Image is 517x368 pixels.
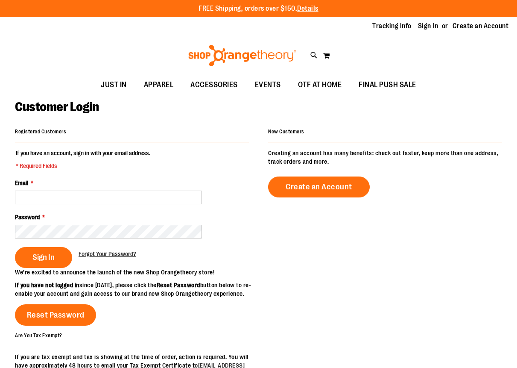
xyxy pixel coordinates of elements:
a: FINAL PUSH SALE [350,75,425,95]
span: EVENTS [255,75,281,94]
strong: Reset Password [157,282,200,289]
a: JUST IN [92,75,135,95]
img: Shop Orangetheory [187,45,298,66]
a: Create an Account [268,177,370,197]
span: APPAREL [144,75,174,94]
a: OTF AT HOME [289,75,351,95]
span: * Required Fields [16,162,150,170]
span: ACCESSORIES [190,75,238,94]
span: JUST IN [101,75,127,94]
strong: If you have not logged in [15,282,79,289]
span: Forgot Your Password? [79,250,136,257]
a: Details [297,5,318,12]
strong: Registered Customers [15,129,66,135]
a: Reset Password [15,304,96,326]
button: Sign In [15,247,72,268]
span: Sign In [32,253,55,262]
span: Customer Login [15,100,99,114]
legend: If you have an account, sign in with your email address. [15,149,151,170]
span: Password [15,214,40,221]
span: FINAL PUSH SALE [359,75,416,94]
a: APPAREL [135,75,182,95]
span: Email [15,180,28,186]
span: Create an Account [286,182,352,191]
a: Forgot Your Password? [79,250,136,258]
a: Sign In [418,21,438,31]
p: FREE Shipping, orders over $150. [199,4,318,14]
a: Create an Account [453,21,509,31]
a: EVENTS [246,75,289,95]
p: Creating an account has many benefits: check out faster, keep more than one address, track orders... [268,149,502,166]
p: since [DATE], please click the button below to re-enable your account and gain access to our bran... [15,281,259,298]
span: OTF AT HOME [298,75,342,94]
p: We’re excited to announce the launch of the new Shop Orangetheory store! [15,268,259,277]
a: Tracking Info [372,21,412,31]
span: Reset Password [27,310,85,320]
a: ACCESSORIES [182,75,246,95]
strong: Are You Tax Exempt? [15,332,62,338]
strong: New Customers [268,129,304,135]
